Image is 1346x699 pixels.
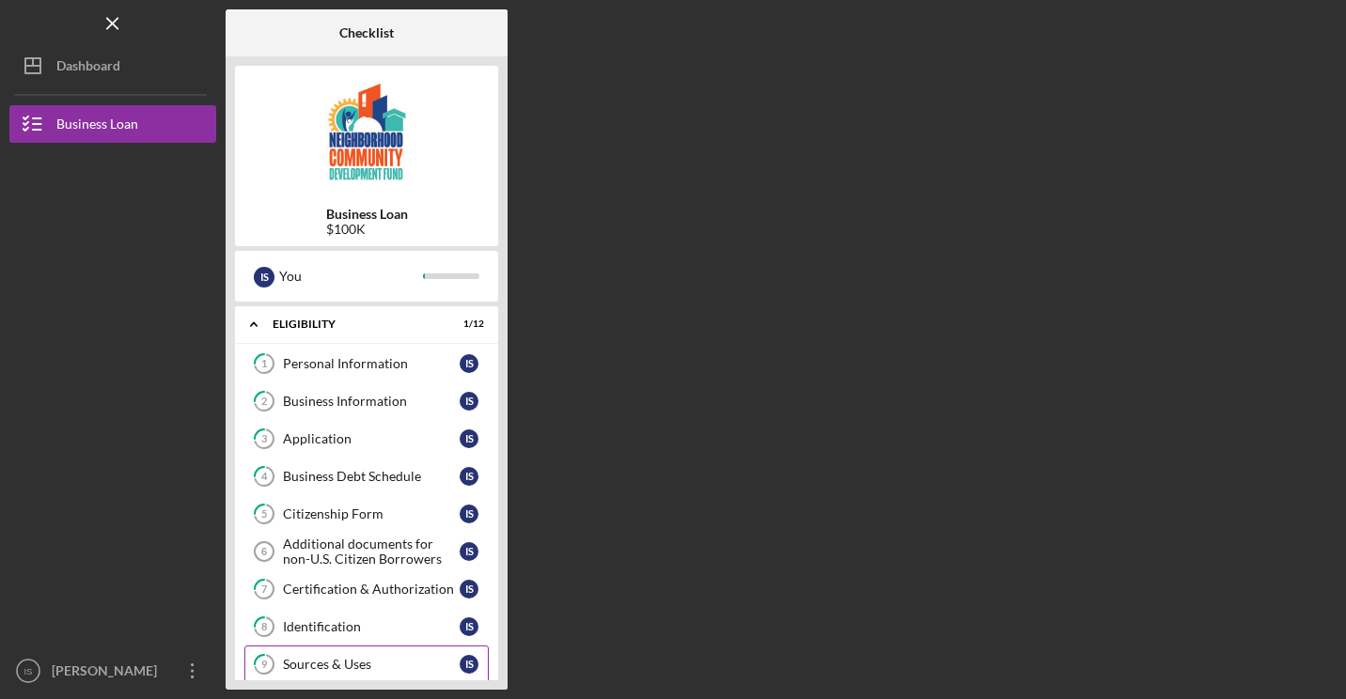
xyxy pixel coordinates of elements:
b: Checklist [339,25,394,40]
div: Eligibility [273,318,437,330]
div: I S [460,617,478,636]
div: Identification [283,619,460,634]
div: I S [460,392,478,411]
div: I S [254,267,274,287]
div: I S [460,580,478,598]
div: Citizenship Form [283,506,460,521]
div: Application [283,431,460,446]
div: Sources & Uses [283,657,460,672]
a: 3ApplicationIS [244,420,489,458]
div: I S [460,354,478,373]
a: 6Additional documents for non-U.S. Citizen BorrowersIS [244,533,489,570]
div: 1 / 12 [450,318,484,330]
tspan: 1 [261,358,267,370]
div: $100K [326,222,408,237]
tspan: 3 [261,433,267,445]
tspan: 8 [261,621,267,633]
div: Certification & Authorization [283,582,460,597]
div: Additional documents for non-U.S. Citizen Borrowers [283,536,460,567]
div: I S [460,505,478,523]
div: I S [460,429,478,448]
a: 5Citizenship FormIS [244,495,489,533]
a: 7Certification & AuthorizationIS [244,570,489,608]
a: 9Sources & UsesIS [244,645,489,683]
tspan: 5 [261,508,267,520]
div: I S [460,655,478,674]
a: 8IdentificationIS [244,608,489,645]
text: IS [23,666,32,676]
img: Product logo [235,75,498,188]
tspan: 7 [261,583,268,596]
div: [PERSON_NAME] [47,652,169,694]
div: I S [460,542,478,561]
tspan: 2 [261,396,267,408]
button: Dashboard [9,47,216,85]
a: 1Personal InformationIS [244,345,489,382]
div: Business Loan [56,105,138,148]
div: I S [460,467,478,486]
div: Personal Information [283,356,460,371]
tspan: 6 [261,546,267,557]
a: 4Business Debt ScheduleIS [244,458,489,495]
tspan: 9 [261,659,268,671]
button: Business Loan [9,105,216,143]
div: Business Debt Schedule [283,469,460,484]
tspan: 4 [261,471,268,483]
div: You [279,260,423,292]
a: 2Business InformationIS [244,382,489,420]
div: Dashboard [56,47,120,89]
b: Business Loan [326,207,408,222]
div: Business Information [283,394,460,409]
button: IS[PERSON_NAME] [9,652,216,690]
